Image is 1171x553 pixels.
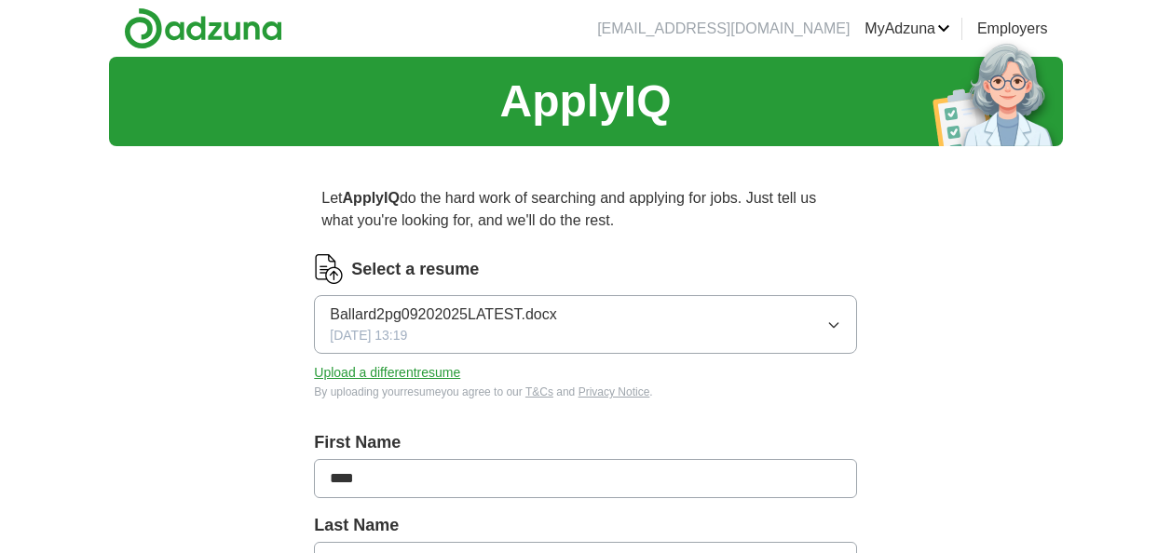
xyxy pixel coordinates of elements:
[525,385,553,398] a: T&Cs
[314,254,344,284] img: CV Icon
[330,303,556,326] span: Ballard2pg09202025LATEST.docx
[865,18,950,40] a: MyAdzuna
[330,326,407,345] span: [DATE] 13:19
[314,295,856,354] button: Ballard2pg09202025LATEST.docx[DATE] 13:19
[314,513,856,538] label: Last Name
[314,430,856,455] label: First Name
[124,7,282,49] img: Adzuna logo
[351,257,479,282] label: Select a resume
[314,180,856,239] p: Let do the hard work of searching and applying for jobs. Just tell us what you're looking for, an...
[977,18,1048,40] a: Employers
[597,18,850,40] li: [EMAIL_ADDRESS][DOMAIN_NAME]
[499,68,671,135] h1: ApplyIQ
[314,384,856,400] div: By uploading your resume you agree to our and .
[579,385,650,398] a: Privacy Notice
[314,363,460,383] button: Upload a differentresume
[343,190,400,206] strong: ApplyIQ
